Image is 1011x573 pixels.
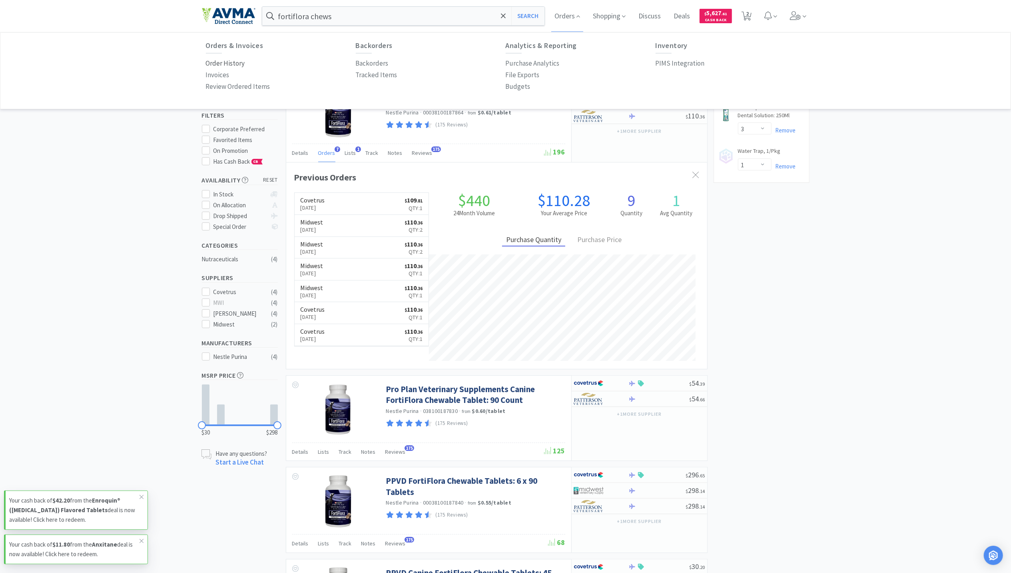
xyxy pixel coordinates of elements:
[686,473,688,479] span: $
[213,352,263,362] div: Nestle Purina
[386,407,419,415] a: Nestle Purina
[519,208,609,218] h2: Your Average Price
[301,247,323,256] p: [DATE]
[271,254,278,264] div: ( 4 )
[417,286,423,291] span: . 36
[386,475,563,497] a: PPVD FortiFlora Chewable Tablets: 6 x 90 Tablets
[574,485,604,497] img: 4dd14cff54a648ac9e977f0c5da9bc2e_5.png
[405,286,407,291] span: $
[202,8,255,24] img: e4e33dab9f054f5782a47901c742baa9_102.png
[295,324,429,346] a: Covetrus[DATE]$110.36Qty:1
[544,446,565,455] span: 125
[656,58,705,69] p: PIMS Integration
[271,287,278,297] div: ( 4 )
[690,381,692,387] span: $
[423,407,458,415] span: 038100187830
[295,280,429,303] a: Midwest[DATE]$110.36Qty:1
[356,70,397,80] p: Tracked Items
[506,69,540,81] a: File Exports
[699,114,705,120] span: . 36
[271,298,278,308] div: ( 4 )
[318,448,329,455] span: Lists
[405,307,407,313] span: $
[574,377,604,389] img: 77fca1acd8b6420a9015268ca798ef17_1.png
[345,149,356,156] span: Lists
[301,262,323,269] h6: Midwest
[700,5,732,27] a: $5,627.61Cash Back
[405,198,407,204] span: $
[356,69,397,81] a: Tracked Items
[405,537,414,543] span: 175
[301,241,323,247] h6: Midwest
[271,320,278,329] div: ( 2 )
[339,448,352,455] span: Track
[213,309,263,319] div: [PERSON_NAME]
[686,470,705,479] span: 296
[213,158,263,165] span: Has Cash Back
[772,126,796,134] a: Remove
[544,147,565,156] span: 196
[295,258,429,280] a: Midwest[DATE]$110.36Qty:1
[670,13,693,20] a: Deals
[435,121,468,129] p: (175 Reviews)
[686,114,688,120] span: $
[405,264,407,269] span: $
[292,149,309,156] span: Details
[405,269,423,278] p: Qty: 1
[699,488,705,494] span: . 14
[574,393,604,405] img: f5e969b455434c6296c6d81ef179fa71_3.png
[312,85,364,137] img: d0aaf9118dfb4ba0be06f1c38b1dd5d8_335815.jpeg
[405,225,423,234] p: Qty: 2
[213,190,266,199] div: In Stock
[301,306,325,313] h6: Covetrus
[699,381,705,387] span: . 39
[339,540,352,547] span: Track
[301,269,323,278] p: [DATE]
[92,541,117,548] strong: Anxitane
[704,18,727,23] span: Cash Back
[574,110,604,122] img: f5e969b455434c6296c6d81ef179fa71_3.png
[301,291,323,300] p: [DATE]
[429,192,519,208] h1: $440
[405,242,407,248] span: $
[267,428,278,437] span: $298
[738,147,781,158] a: Water Trap, 1/Pkg
[9,540,140,559] p: Your cash back of from the deal is now available! Click here to redeem.
[468,110,477,116] span: from
[478,499,511,506] strong: $0.55 / tablet
[699,564,705,570] span: . 20
[462,409,471,414] span: from
[435,419,468,428] p: (175 Reviews)
[468,500,477,506] span: from
[52,541,70,548] strong: $11.80
[511,7,544,25] button: Search
[301,328,325,335] h6: Covetrus
[292,540,309,547] span: Details
[686,504,688,510] span: $
[405,329,407,335] span: $
[613,516,665,527] button: +1more supplier
[574,469,604,481] img: 77fca1acd8b6420a9015268ca798ef17_1.png
[206,58,245,69] a: Order History
[335,146,340,152] span: 7
[301,203,325,212] p: [DATE]
[312,475,364,527] img: a5dff26a5ed446a58b4bbf3001b23510_335812.jpeg
[405,218,423,226] span: 110
[574,500,604,512] img: f5e969b455434c6296c6d81ef179fa71_3.png
[405,291,423,300] p: Qty: 1
[417,242,423,248] span: . 36
[690,562,705,571] span: 30
[301,335,325,343] p: [DATE]
[213,222,266,232] div: Special Order
[738,14,755,21] a: 2
[423,499,464,506] span: 00038100187840
[202,371,278,380] h5: MSRP Price
[206,69,229,81] a: Invoices
[355,146,361,152] span: 1
[216,458,264,467] a: Start a Live Chat
[465,109,467,116] span: ·
[699,397,705,403] span: . 66
[506,81,530,92] a: Budgets
[420,499,422,506] span: ·
[405,327,423,335] span: 110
